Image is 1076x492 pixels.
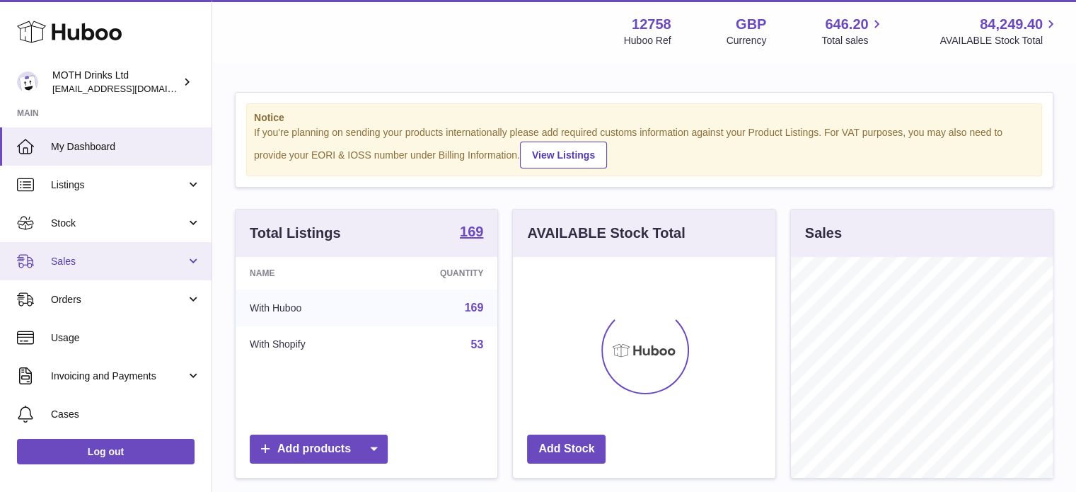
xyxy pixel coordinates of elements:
[980,15,1043,34] span: 84,249.40
[51,370,186,383] span: Invoicing and Payments
[52,69,180,96] div: MOTH Drinks Ltd
[939,15,1059,47] a: 84,249.40 AVAILABLE Stock Total
[377,257,498,290] th: Quantity
[51,178,186,192] span: Listings
[250,435,388,464] a: Add products
[17,439,195,464] a: Log out
[821,34,884,47] span: Total sales
[527,435,606,464] a: Add Stock
[236,290,377,326] td: With Huboo
[632,15,671,34] strong: 12758
[736,15,766,34] strong: GBP
[520,142,607,168] a: View Listings
[527,224,685,243] h3: AVAILABLE Stock Total
[51,217,186,230] span: Stock
[471,338,484,350] a: 53
[460,224,483,239] strong: 169
[825,15,868,34] span: 646.20
[254,111,1034,125] strong: Notice
[51,331,201,345] span: Usage
[805,224,842,243] h3: Sales
[51,255,186,268] span: Sales
[236,257,377,290] th: Name
[250,224,341,243] h3: Total Listings
[51,293,186,307] span: Orders
[254,126,1034,168] div: If you're planning on sending your products internationally please add required customs informati...
[17,71,38,93] img: orders@mothdrinks.com
[939,34,1059,47] span: AVAILABLE Stock Total
[51,408,201,421] span: Cases
[727,34,767,47] div: Currency
[465,302,484,314] a: 169
[460,224,483,241] a: 169
[624,34,671,47] div: Huboo Ref
[52,83,208,94] span: [EMAIL_ADDRESS][DOMAIN_NAME]
[51,140,201,154] span: My Dashboard
[236,326,377,363] td: With Shopify
[821,15,884,47] a: 646.20 Total sales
